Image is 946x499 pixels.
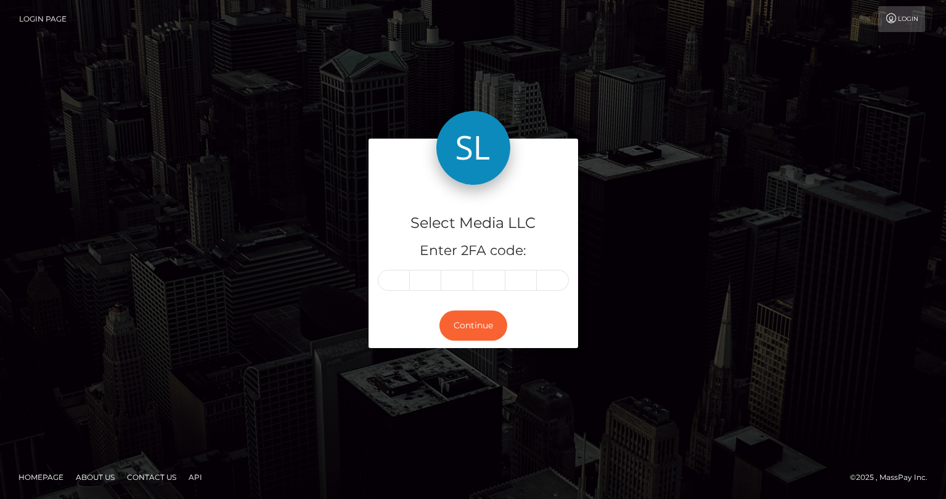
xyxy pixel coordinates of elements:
a: Login [878,6,925,32]
h4: Select Media LLC [378,213,569,234]
img: Select Media LLC [436,111,510,185]
a: Homepage [14,468,68,487]
a: API [184,468,207,487]
a: Contact Us [122,468,181,487]
a: About Us [71,468,120,487]
div: © 2025 , MassPay Inc. [850,471,937,484]
h5: Enter 2FA code: [378,241,569,261]
a: Login Page [19,6,67,32]
button: Continue [439,310,507,341]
